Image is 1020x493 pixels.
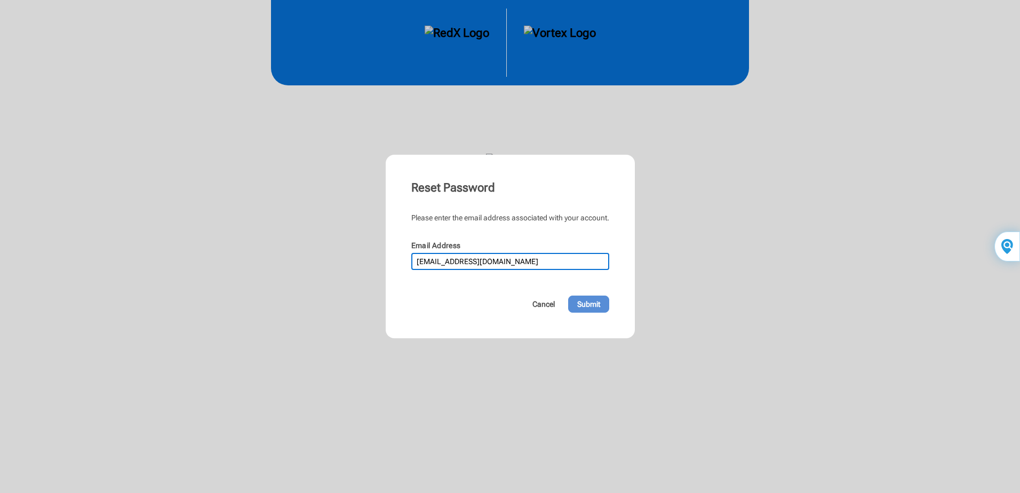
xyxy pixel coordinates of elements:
[577,299,600,309] span: Submit
[411,212,609,223] div: Please enter the email address associated with your account.
[411,241,461,250] label: Email Address
[532,299,555,309] span: Cancel
[568,296,609,313] button: Submit
[411,180,609,195] div: Reset Password
[523,296,564,313] button: Cancel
